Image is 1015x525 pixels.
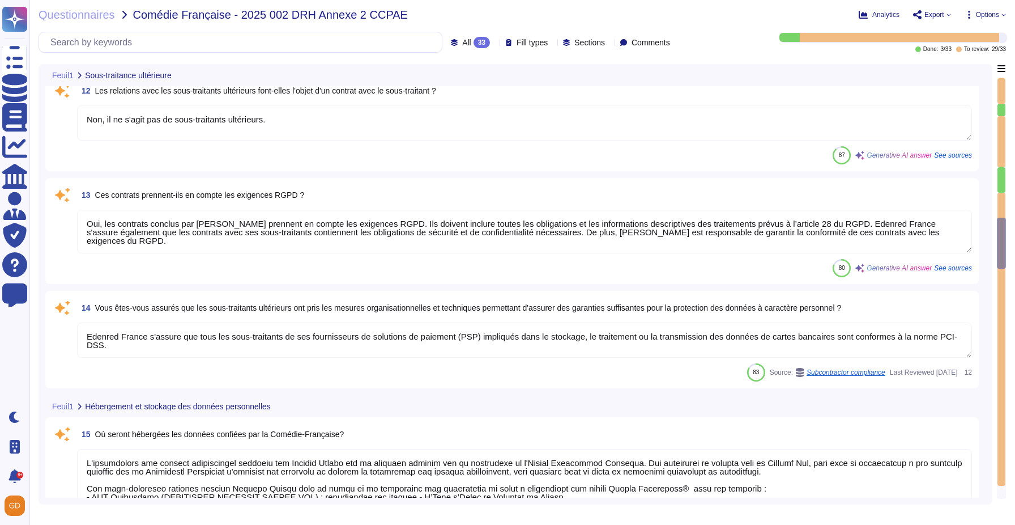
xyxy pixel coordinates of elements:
[77,430,91,438] span: 15
[770,368,885,377] span: Source:
[45,32,442,52] input: Search by keywords
[77,105,972,141] textarea: Non, il ne s'agit pas de sous-traitants ultérieurs.
[77,304,91,312] span: 14
[962,369,972,376] span: 12
[133,9,408,20] span: Comédie Française - 2025 002 DRH Annexe 2 CCPAE
[839,265,845,271] span: 80
[992,46,1006,52] span: 29 / 33
[85,403,271,410] span: Hébergement et stockage des données personnelles
[934,152,972,159] span: See sources
[872,11,899,18] span: Analytics
[462,39,471,46] span: All
[867,152,932,159] span: Generative AI answer
[77,191,91,199] span: 13
[95,190,305,200] span: Ces contrats prennent-ils en compte les exigences RGPD ?
[39,9,115,20] span: Questionnaires
[976,11,999,18] span: Options
[95,430,344,439] span: Où seront hébergées les données confiées par la Comédie-Française?
[964,46,990,52] span: To review:
[95,86,436,95] span: Les relations avec les sous-traitants ultérieurs font-elles l'objet d'un contrat avec le sous-tra...
[2,493,33,518] button: user
[753,369,759,375] span: 83
[890,369,958,376] span: Last Reviewed [DATE]
[474,37,490,48] div: 33
[77,87,91,95] span: 12
[5,496,25,516] img: user
[807,369,885,376] span: Subcontractor compliance
[574,39,605,46] span: Sections
[924,11,944,18] span: Export
[77,323,972,358] textarea: Edenred France s'assure que tous les sous-traitants de ses fournisseurs de solutions de paiement ...
[85,71,172,79] span: Sous-traitance ultérieure
[934,265,972,272] span: See sources
[867,265,932,272] span: Generative AI answer
[52,403,74,410] span: Feuil1
[859,10,899,19] button: Analytics
[77,210,972,253] textarea: Oui, les contrats conclus par [PERSON_NAME] prennent en compte les exigences RGPD. Ils doivent in...
[923,46,939,52] span: Done:
[16,472,23,479] div: 9+
[52,71,74,79] span: Feuil1
[632,39,670,46] span: Comments
[95,303,842,312] span: Vous êtes-vous assurés que les sous-traitants ultérieurs ont pris les mesures organisationnelles ...
[839,152,845,158] span: 87
[517,39,548,46] span: Fill types
[940,46,951,52] span: 3 / 33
